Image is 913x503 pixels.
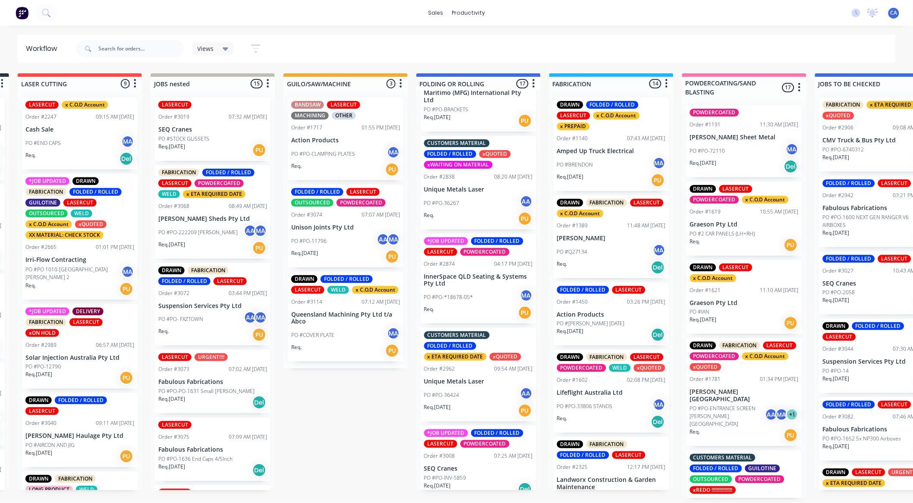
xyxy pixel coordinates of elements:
[188,267,229,274] div: FABRICATION
[158,353,192,361] div: LASERCUT
[421,136,536,229] div: CUSTOMERS MATERIALFOLDED / ROLLEDxQUOTEDxWAITING ON MATERIALOrder #283808:20 AM [DATE]Unique Meta...
[25,101,59,109] div: LASERCUT
[763,342,797,349] div: LASERCUT
[719,264,752,271] div: LASERCUT
[120,152,133,166] div: Del
[254,311,267,324] div: MA
[424,305,434,313] p: Req.
[291,162,302,170] p: Req.
[651,328,665,342] div: Del
[120,282,133,296] div: PU
[291,224,400,231] p: Unison Joints Pty Ltd
[557,235,666,242] p: [PERSON_NAME]
[586,199,627,207] div: FABRICATION
[690,286,721,294] div: Order #1621
[291,124,322,132] div: Order #1717
[362,211,400,219] div: 07:07 AM [DATE]
[158,179,192,187] div: LASERCUT
[385,250,399,264] div: PU
[690,238,700,245] p: Req.
[823,255,875,263] div: FOLDED / ROLLED
[719,185,752,193] div: LASERCUT
[690,308,710,316] p: PO #IAN
[686,260,802,334] div: DRAWNLASERCUTx C.O.D AccountOrder #162111:10 AM [DATE]Graeson Pty LtdPO #IANReq.[DATE]PU
[609,364,631,372] div: WELD
[823,229,850,237] p: Req. [DATE]
[327,286,349,294] div: WELD
[690,230,755,238] p: PO #2 CAR PANELS (LH+RH)
[518,404,532,418] div: PU
[518,114,532,128] div: PU
[557,260,567,268] p: Req.
[16,6,28,19] img: Factory
[291,150,355,158] p: PO #PO-CLAMPING PLATES
[653,244,666,257] div: MA
[69,318,103,326] div: LASERCUT
[158,302,267,310] p: Suspension Services Pty Ltd
[460,248,510,256] div: POWDERCOATED
[25,308,69,315] div: *JOB UPDATED
[155,97,271,161] div: LASERCUTOrder #301907:32 AM [DATE]SEQ CranesPO #STOCK GUSSETSReq.[DATE]PU
[158,315,203,323] p: PO #PO- FXZTOWN
[291,199,334,207] div: OUTSOURCED
[690,264,716,271] div: DRAWN
[25,266,121,281] p: PO #PO 1010-[GEOGRAPHIC_DATA][PERSON_NAME] 2
[471,237,523,245] div: FOLDED / ROLLED
[158,229,238,236] p: PO #PO-222209 [PERSON_NAME]
[719,342,760,349] div: FABRICATION
[494,365,533,373] div: 09:54 AM [DATE]
[98,40,184,57] input: Search for orders...
[494,173,533,181] div: 08:20 AM [DATE]
[786,143,799,156] div: MA
[823,179,875,187] div: FOLDED / ROLLED
[686,338,802,446] div: DRAWNFABRICATIONLASERCUTPOWDERCOATEDx C.O.D AccountxQUOTEDOrder #178101:34 PM [DATE][PERSON_NAME]...
[158,327,169,335] p: Req.
[557,298,588,306] div: Order #1450
[25,354,134,362] p: Solar Injection Australia Pty Ltd
[823,375,850,383] p: Req. [DATE]
[25,139,61,147] p: PO #END CAPS
[25,188,66,196] div: FABRICATION
[96,243,134,251] div: 01:01 PM [DATE]
[155,263,271,346] div: DRAWNFABRICATIONFOLDED / ROLLEDLASERCUTOrder #307203:44 PM [DATE]Suspension Services Pty LtdPO #P...
[25,199,60,207] div: GUILOTINE
[557,364,606,372] div: POWDERCOATED
[424,186,533,193] p: Unique Metals Laser
[155,165,271,259] div: FABRICATIONFOLDED / ROLLEDLASERCUTPOWDERCOATEDWELDx ETA REQUIRED DATEOrder #306808:49 AM [DATE][P...
[158,101,192,109] div: LASERCUT
[557,135,588,142] div: Order #1140
[25,151,36,159] p: Req.
[557,173,584,181] p: Req. [DATE]
[72,177,99,185] div: DRAWN
[291,188,343,196] div: FOLDED / ROLLED
[424,161,493,169] div: xWAITING ON MATERIAL
[557,248,588,256] p: PO #Q27134
[634,364,665,372] div: xQUOTED
[25,126,134,133] p: Cash Sale
[291,298,322,306] div: Order #3114
[96,113,134,121] div: 09:15 AM [DATE]
[518,212,532,226] div: PU
[22,97,138,170] div: LASERCUTx C.O.D AccountOrder #224709:15 AM [DATE]Cash SalePO #END CAPSMAReq.Del
[775,408,788,421] div: MA
[254,224,267,237] div: MA
[424,391,460,399] p: PO #PO-36424
[424,173,455,181] div: Order #2838
[291,275,318,283] div: DRAWN
[690,196,739,204] div: POWDERCOATED
[586,353,627,361] div: FABRICATION
[424,273,533,288] p: InnerSpace QLD Seating & Systems Pty Ltd
[784,238,798,252] div: PU
[627,222,666,229] div: 11:48 AM [DATE]
[385,344,399,358] div: PU
[557,112,590,119] div: LASERCUT
[557,320,625,327] p: PO #[PERSON_NAME] [DATE]
[25,113,57,121] div: Order #2247
[55,396,107,404] div: FOLDED / ROLLED
[288,272,403,362] div: DRAWNFOLDED / ROLLEDLASERCUTWELDx C.O.D AccountOrder #311407:12 AM [DATE]Queensland Machining Pty...
[557,148,666,155] p: Amped Up Truck Electrical
[424,106,469,113] p: PO #PO-BRACKETS
[69,188,122,196] div: FOLDED / ROLLED
[155,350,271,413] div: LASERCUTURGENT!!!!Order #307307:02 AM [DATE]Fabulous FabricationsPO #PO-PO-1631 Small [PERSON_NAM...
[291,249,318,257] p: Req. [DATE]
